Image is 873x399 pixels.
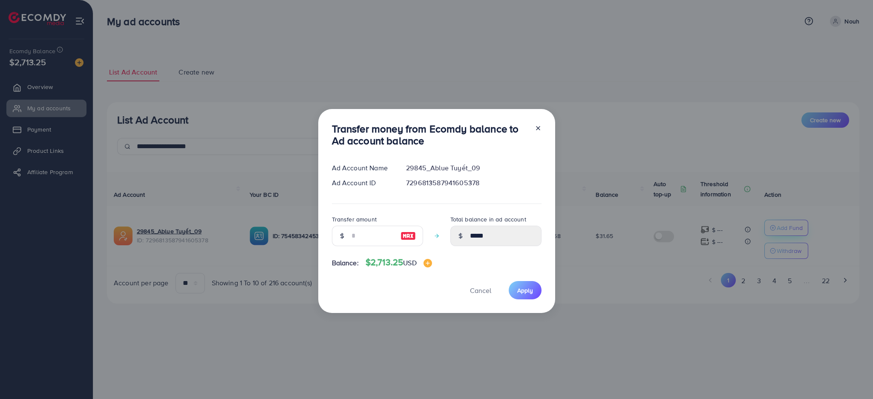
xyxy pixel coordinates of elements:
iframe: Chat [837,361,867,393]
span: Cancel [470,286,491,295]
span: Apply [517,286,533,295]
span: USD [403,258,416,267]
button: Cancel [459,281,502,299]
div: 29845_Ablue Tuyết_09 [399,163,548,173]
span: Balance: [332,258,359,268]
h3: Transfer money from Ecomdy balance to Ad account balance [332,123,528,147]
label: Transfer amount [332,215,377,224]
h4: $2,713.25 [366,257,432,268]
img: image [400,231,416,241]
img: image [424,259,432,267]
div: Ad Account Name [325,163,400,173]
button: Apply [509,281,542,299]
div: 7296813587941605378 [399,178,548,188]
div: Ad Account ID [325,178,400,188]
label: Total balance in ad account [450,215,526,224]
